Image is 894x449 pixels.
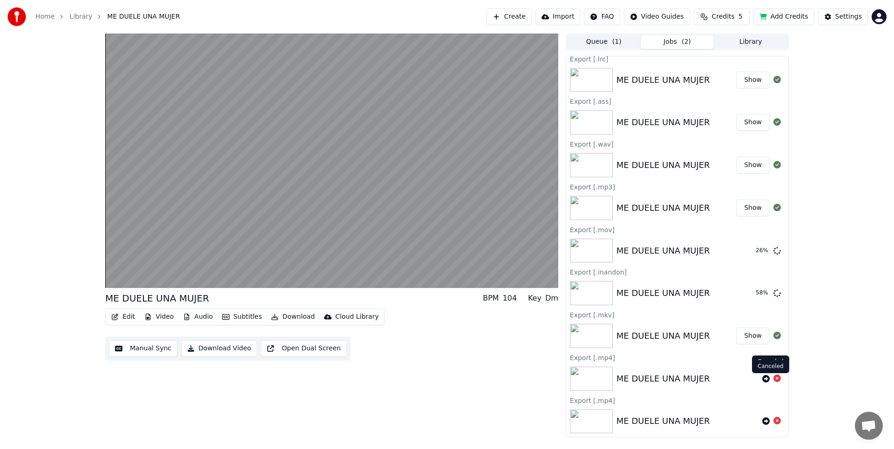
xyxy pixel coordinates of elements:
div: Export [.mp3] [566,181,788,192]
div: ME DUELE UNA MUJER [616,74,710,87]
div: Canceled [752,355,789,369]
div: Canceled [752,360,789,373]
div: 58 % [756,289,770,297]
img: youka [7,7,26,26]
button: Show [736,200,770,216]
div: ME DUELE UNA MUJER [616,329,710,342]
span: ( 2 ) [682,37,691,47]
button: Jobs [641,35,714,49]
button: Video [141,310,177,323]
a: Open chat [855,412,883,440]
div: 104 [502,293,517,304]
button: Credits5 [694,8,750,25]
button: Show [736,328,770,344]
div: BPM [483,293,499,304]
button: FAQ [584,8,620,25]
button: Audio [179,310,217,323]
button: Library [714,35,787,49]
div: 26 % [756,247,770,255]
div: Export [.mp4] [566,352,788,363]
button: Edit [108,310,139,323]
div: Dm [545,293,558,304]
button: Queue [567,35,641,49]
button: Manual Sync [109,340,177,357]
span: ( 1 ) [612,37,622,47]
div: Export [.lrc] [566,53,788,64]
a: Home [35,12,54,21]
div: ME DUELE UNA MUJER [616,372,710,385]
div: ME DUELE UNA MUJER [616,116,710,129]
button: Show [736,72,770,88]
div: Export [.mp4] [566,395,788,406]
button: Show [736,157,770,174]
button: Import [535,8,580,25]
button: Show [736,114,770,131]
div: Export [.wav] [566,138,788,149]
div: ME DUELE UNA MUJER [616,287,710,300]
div: ME DUELE UNA MUJER [616,244,710,257]
div: ME DUELE UNA MUJER [105,292,209,305]
button: Open Dual Screen [261,340,347,357]
span: Credits [711,12,734,21]
button: Video Guides [624,8,690,25]
button: Download [267,310,318,323]
button: Settings [818,8,868,25]
nav: breadcrumb [35,12,180,21]
div: ME DUELE UNA MUJER [616,201,710,214]
div: Key [528,293,542,304]
button: Download Video [181,340,257,357]
div: Export [.inandon] [566,266,788,277]
a: Library [69,12,92,21]
div: ME DUELE UNA MUJER [616,415,710,428]
button: Subtitles [218,310,265,323]
div: Cloud Library [335,312,379,322]
button: Create [487,8,532,25]
div: ME DUELE UNA MUJER [616,159,710,172]
div: Export [.ass] [566,95,788,107]
button: Add Credits [753,8,814,25]
span: 5 [738,12,743,21]
div: Settings [835,12,862,21]
span: ME DUELE UNA MUJER [107,12,180,21]
div: Export [.mov] [566,224,788,235]
div: Export [.mkv] [566,309,788,320]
